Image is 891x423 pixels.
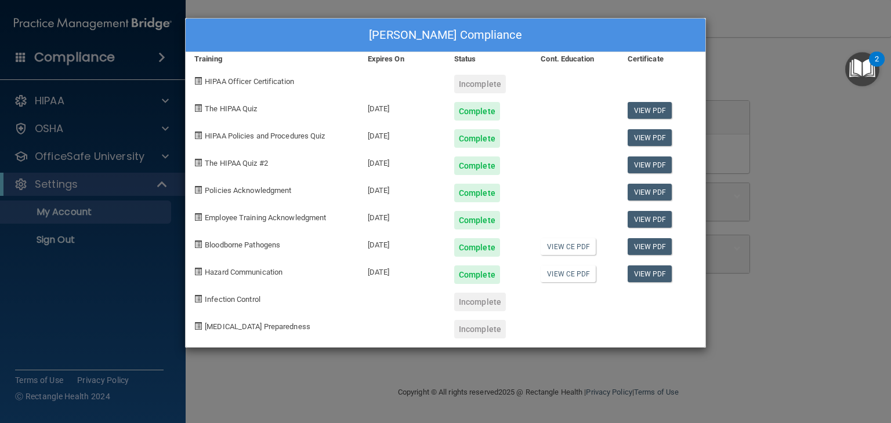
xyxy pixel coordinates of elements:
a: View CE PDF [541,238,596,255]
a: View PDF [628,211,672,228]
div: 2 [875,59,879,74]
div: [DATE] [359,202,445,229]
span: Bloodborne Pathogens [205,240,280,249]
span: The HIPAA Quiz #2 [205,159,268,167]
span: Hazard Communication [205,268,282,276]
div: Complete [454,102,500,121]
a: View PDF [628,129,672,146]
div: Certificate [619,52,705,66]
div: Cont. Education [532,52,618,66]
div: [DATE] [359,148,445,175]
span: HIPAA Officer Certification [205,77,294,86]
div: Incomplete [454,75,506,93]
div: [DATE] [359,93,445,121]
div: Complete [454,184,500,202]
div: Complete [454,211,500,229]
a: View PDF [628,102,672,119]
div: [DATE] [359,121,445,148]
span: The HIPAA Quiz [205,104,257,113]
a: View PDF [628,238,672,255]
a: View PDF [628,156,672,173]
div: Complete [454,265,500,284]
a: View PDF [628,184,672,200]
button: Open Resource Center, 2 new notifications [845,52,879,86]
span: [MEDICAL_DATA] Preparedness [205,322,310,331]
a: View PDF [628,265,672,282]
div: Complete [454,156,500,175]
span: HIPAA Policies and Procedures Quiz [205,132,325,140]
div: Incomplete [454,293,506,311]
div: [DATE] [359,175,445,202]
div: Complete [454,129,500,148]
div: [DATE] [359,257,445,284]
span: Policies Acknowledgment [205,186,291,195]
span: Infection Control [205,295,260,304]
div: [DATE] [359,229,445,257]
div: Training [186,52,359,66]
div: [PERSON_NAME] Compliance [186,19,705,52]
div: Complete [454,238,500,257]
div: Incomplete [454,320,506,338]
span: Employee Training Acknowledgment [205,213,326,222]
a: View CE PDF [541,265,596,282]
div: Expires On [359,52,445,66]
div: Status [445,52,532,66]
